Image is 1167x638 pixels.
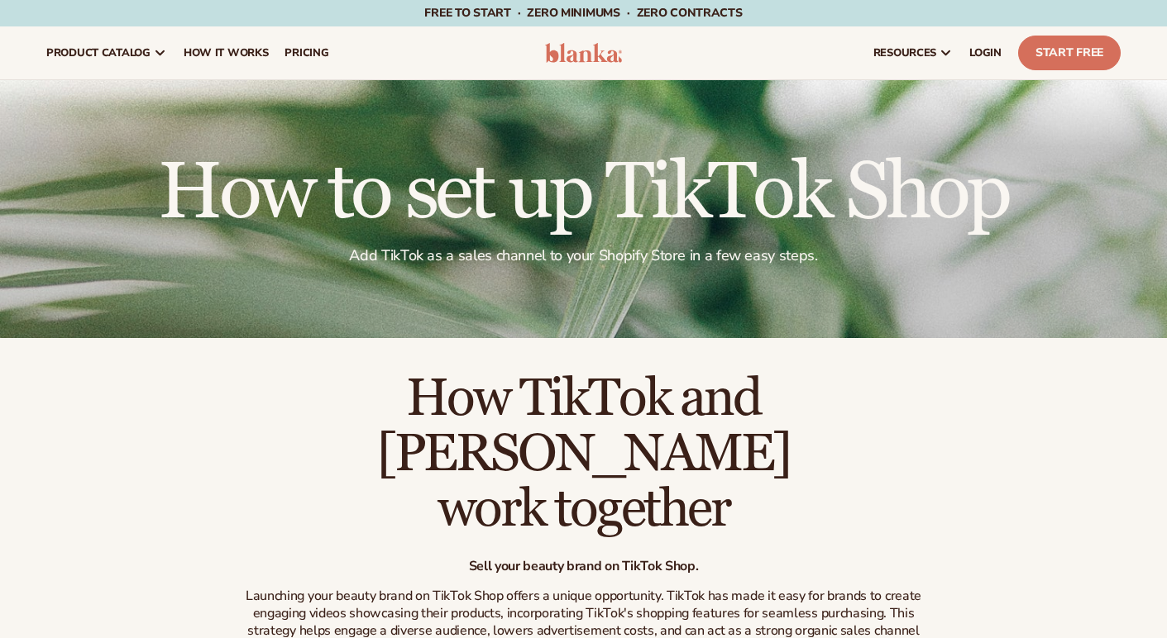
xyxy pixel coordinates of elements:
[38,26,175,79] a: product catalog
[545,43,623,63] img: logo
[865,26,961,79] a: resources
[285,46,328,60] span: pricing
[46,246,1121,265] p: Add TikTok as a sales channel to your Shopify Store in a few easy steps.
[46,46,151,60] span: product catalog
[469,557,699,575] strong: Sell your beauty brand on TikTok Shop.
[46,154,1121,233] h1: How to set up TikTok Shop
[1018,36,1121,70] a: Start Free
[961,26,1010,79] a: LOGIN
[873,46,936,60] span: resources
[175,26,277,79] a: How It Works
[276,26,337,79] a: pricing
[184,46,269,60] span: How It Works
[424,5,742,21] span: Free to start · ZERO minimums · ZERO contracts
[241,371,927,538] h2: How TikTok and [PERSON_NAME] work together
[969,46,1002,60] span: LOGIN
